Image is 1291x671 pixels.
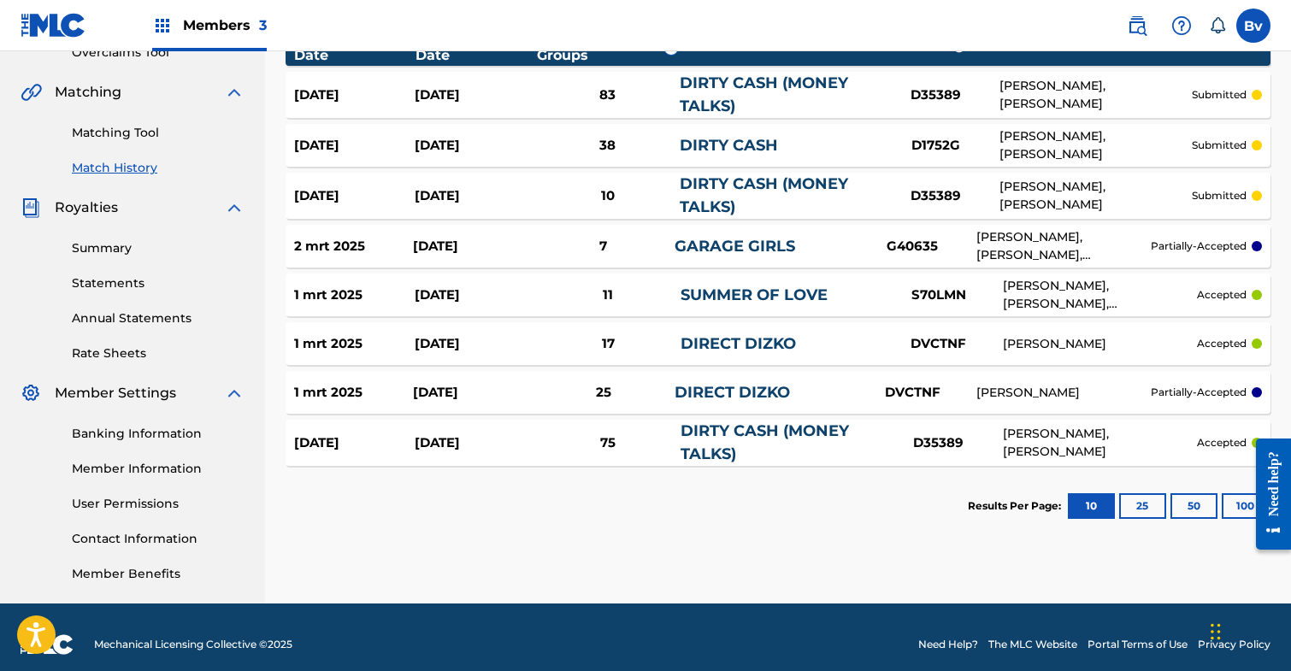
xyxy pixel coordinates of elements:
div: 83 [535,85,680,105]
img: expand [224,82,245,103]
div: [DATE] [413,237,532,256]
a: DIRECT DIZKO [681,334,796,353]
p: accepted [1197,287,1247,303]
div: D35389 [871,186,999,206]
div: D35389 [871,85,999,105]
a: Summary [72,239,245,257]
button: 10 [1068,493,1115,519]
div: [PERSON_NAME], [PERSON_NAME], [PERSON_NAME] [976,228,1151,264]
span: Matching [55,82,121,103]
a: SUMMER OF LOVE [681,285,828,304]
button: 100 [1222,493,1269,519]
span: Royalties [55,197,118,218]
a: Overclaims Tool [72,44,245,62]
p: partially-accepted [1151,385,1247,400]
iframe: Chat Widget [1206,589,1291,671]
a: Matching Tool [72,124,245,142]
a: Privacy Policy [1198,637,1270,652]
a: GARAGE GIRLS [675,237,795,256]
div: DVCTNF [848,383,976,403]
a: Public Search [1120,9,1154,43]
div: [DATE] [415,85,535,105]
a: Member Information [72,460,245,478]
img: Member Settings [21,383,41,403]
div: 1 mrt 2025 [294,285,415,305]
span: Mechanical Licensing Collective © 2025 [94,637,292,652]
a: Portal Terms of Use [1088,637,1188,652]
div: 11 [536,285,681,305]
img: Top Rightsholders [152,15,173,36]
div: [DATE] [415,285,535,305]
img: expand [224,383,245,403]
div: [DATE] [294,433,415,453]
p: accepted [1197,435,1247,450]
div: 2 mrt 2025 [294,237,413,256]
div: [DATE] [415,433,535,453]
img: help [1171,15,1192,36]
button: 25 [1119,493,1166,519]
div: Help [1164,9,1199,43]
span: Members [183,15,267,35]
div: [DATE] [415,334,535,354]
div: 75 [536,433,681,453]
div: 17 [536,334,681,354]
span: Member Settings [55,383,176,403]
button: 50 [1170,493,1217,519]
div: Notifications [1209,17,1226,34]
div: D1752G [871,136,999,156]
p: partially-accepted [1151,238,1247,254]
div: Chatwidget [1206,589,1291,671]
p: submitted [1192,188,1247,203]
a: Banking Information [72,425,245,443]
img: search [1127,15,1147,36]
div: [PERSON_NAME], [PERSON_NAME] [999,77,1192,113]
p: submitted [1192,87,1247,103]
a: DIRECT DIZKO [675,383,790,402]
div: 7 [532,237,675,256]
p: accepted [1197,336,1247,351]
div: [PERSON_NAME] [1003,335,1197,353]
img: Matching [21,82,42,103]
div: G40635 [848,237,976,256]
a: DIRTY CASH (MONEY TALKS) [681,421,849,463]
a: Member Benefits [72,565,245,583]
img: expand [224,197,245,218]
div: [DATE] [294,85,415,105]
div: [DATE] [294,186,415,206]
div: [PERSON_NAME], [PERSON_NAME] [1003,425,1197,461]
a: The MLC Website [988,637,1077,652]
div: 38 [535,136,680,156]
div: 10 [535,186,680,206]
div: [DATE] [415,136,535,156]
div: [DATE] [415,186,535,206]
div: DVCTNF [875,334,1003,354]
div: [PERSON_NAME], [PERSON_NAME] [999,178,1192,214]
img: Royalties [21,197,41,218]
div: [PERSON_NAME], [PERSON_NAME], [PERSON_NAME], [PERSON_NAME] [1003,277,1197,313]
a: User Permissions [72,495,245,513]
p: Results Per Page: [968,498,1065,514]
div: D35389 [875,433,1003,453]
a: DIRTY CASH (MONEY TALKS) [680,74,848,115]
a: Rate Sheets [72,344,245,362]
a: Need Help? [918,637,978,652]
span: ? [664,41,678,55]
div: S70LMN [875,285,1003,305]
a: DIRTY CASH (MONEY TALKS) [680,174,848,216]
div: [PERSON_NAME], [PERSON_NAME] [999,127,1192,163]
a: Statements [72,274,245,292]
div: [DATE] [294,136,415,156]
div: User Menu [1236,9,1270,43]
a: DIRTY CASH [680,136,778,155]
a: Match History [72,159,245,177]
span: 3 [259,17,267,33]
div: 1 mrt 2025 [294,383,413,403]
iframe: Resource Center [1243,424,1291,565]
p: submitted [1192,138,1247,153]
div: Slepen [1211,606,1221,657]
div: [PERSON_NAME] [976,384,1151,402]
a: Annual Statements [72,309,245,327]
div: 25 [532,383,675,403]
